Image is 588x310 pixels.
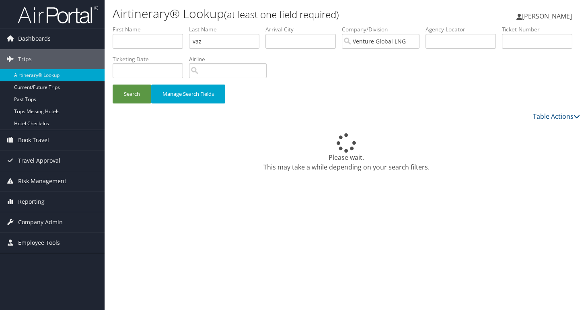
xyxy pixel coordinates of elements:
label: Ticket Number [502,25,578,33]
a: [PERSON_NAME] [516,4,580,28]
span: Trips [18,49,32,69]
span: Book Travel [18,130,49,150]
a: Table Actions [533,112,580,121]
label: Agency Locator [426,25,502,33]
label: Airline [189,55,273,63]
span: Dashboards [18,29,51,49]
label: Last Name [189,25,265,33]
span: Reporting [18,192,45,212]
label: Ticketing Date [113,55,189,63]
span: Risk Management [18,171,66,191]
label: Arrival City [265,25,342,33]
span: Company Admin [18,212,63,232]
label: Company/Division [342,25,426,33]
h1: Airtinerary® Lookup [113,5,424,22]
small: (at least one field required) [224,8,339,21]
button: Search [113,85,151,103]
span: [PERSON_NAME] [522,12,572,21]
div: Please wait. This may take a while depending on your search filters. [113,133,580,172]
span: Employee Tools [18,233,60,253]
button: Manage Search Fields [151,85,225,103]
label: First Name [113,25,189,33]
img: airportal-logo.png [18,5,98,24]
span: Travel Approval [18,151,60,171]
